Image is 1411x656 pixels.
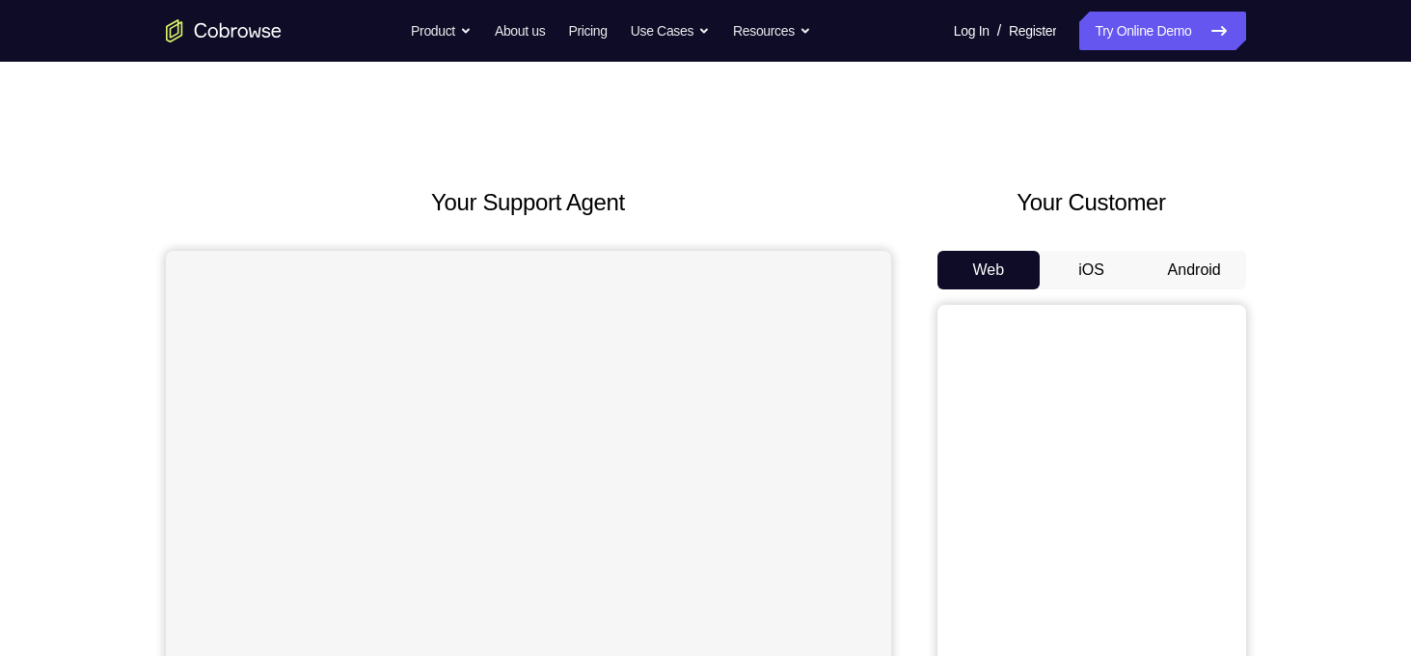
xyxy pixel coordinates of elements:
[631,12,710,50] button: Use Cases
[1040,251,1143,289] button: iOS
[166,19,282,42] a: Go to the home page
[166,185,891,220] h2: Your Support Agent
[1143,251,1246,289] button: Android
[733,12,811,50] button: Resources
[937,251,1041,289] button: Web
[954,12,990,50] a: Log In
[1079,12,1245,50] a: Try Online Demo
[411,12,472,50] button: Product
[568,12,607,50] a: Pricing
[1009,12,1056,50] a: Register
[997,19,1001,42] span: /
[937,185,1246,220] h2: Your Customer
[495,12,545,50] a: About us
